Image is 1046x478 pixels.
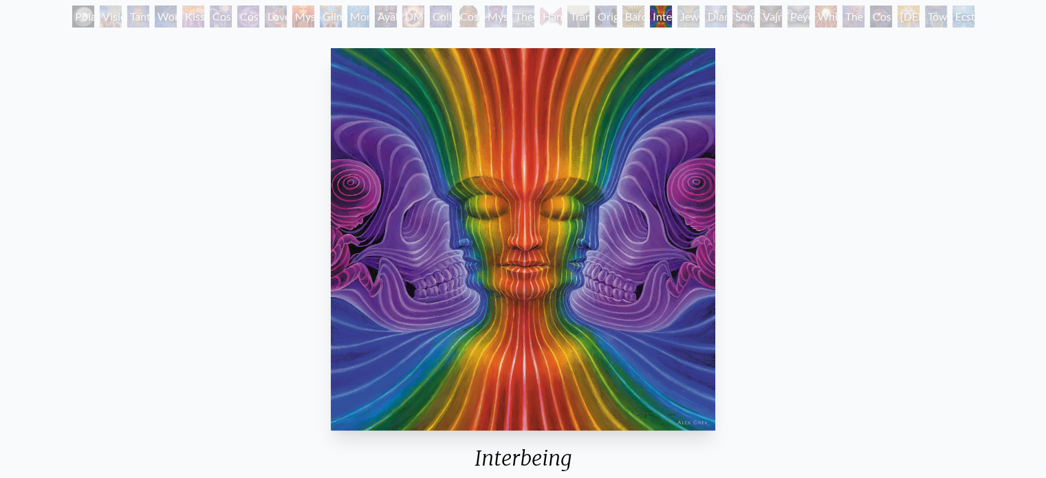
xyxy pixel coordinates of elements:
div: Cosmic Creativity [210,6,232,28]
div: Tantra [127,6,149,28]
div: Collective Vision [430,6,452,28]
div: Song of Vajra Being [732,6,754,28]
div: Interbeing [650,6,672,28]
div: Vajra Being [760,6,782,28]
div: Wonder [155,6,177,28]
div: Cosmic Artist [237,6,259,28]
div: Glimpsing the Empyrean [320,6,342,28]
div: The Great Turn [842,6,864,28]
div: Ayahuasca Visitation [375,6,397,28]
div: Monochord [347,6,369,28]
div: White Light [815,6,837,28]
div: [DEMOGRAPHIC_DATA] [897,6,919,28]
div: Kiss of the [MEDICAL_DATA] [182,6,204,28]
div: Theologue [512,6,534,28]
div: Peyote Being [787,6,809,28]
div: Mystic Eye [485,6,507,28]
div: Diamond Being [705,6,727,28]
div: Jewel Being [677,6,699,28]
img: Interbeing-2002-Alex-Grey-watermarked.jpg [331,48,715,431]
div: Ecstasy [952,6,974,28]
div: Love is a Cosmic Force [265,6,287,28]
div: Cosmic [DEMOGRAPHIC_DATA] [457,6,479,28]
div: Polar Unity Spiral [72,6,94,28]
div: Bardo Being [622,6,644,28]
div: DMT - The Spirit Molecule [402,6,424,28]
div: Hands that See [540,6,562,28]
div: Original Face [595,6,617,28]
div: Mysteriosa 2 [292,6,314,28]
div: Cosmic Consciousness [870,6,892,28]
div: Toward the One [925,6,947,28]
div: Visionary Origin of Language [100,6,122,28]
div: Transfiguration [567,6,589,28]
